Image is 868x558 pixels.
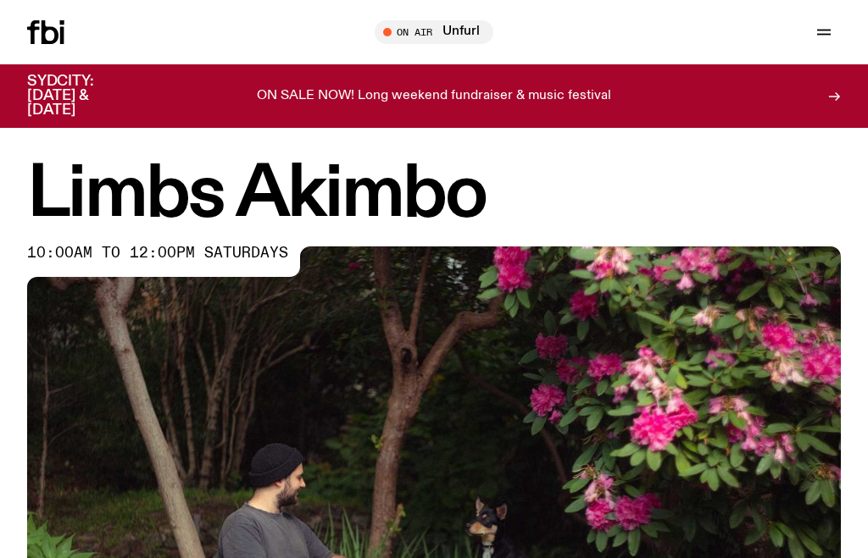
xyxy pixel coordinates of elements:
h3: SYDCITY: [DATE] & [DATE] [27,75,136,118]
span: 10:00am to 12:00pm saturdays [27,246,288,260]
button: On AirUnfurl [375,20,493,44]
h1: Limbs Akimbo [27,161,841,229]
p: ON SALE NOW! Long weekend fundraiser & music festival [257,89,611,104]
